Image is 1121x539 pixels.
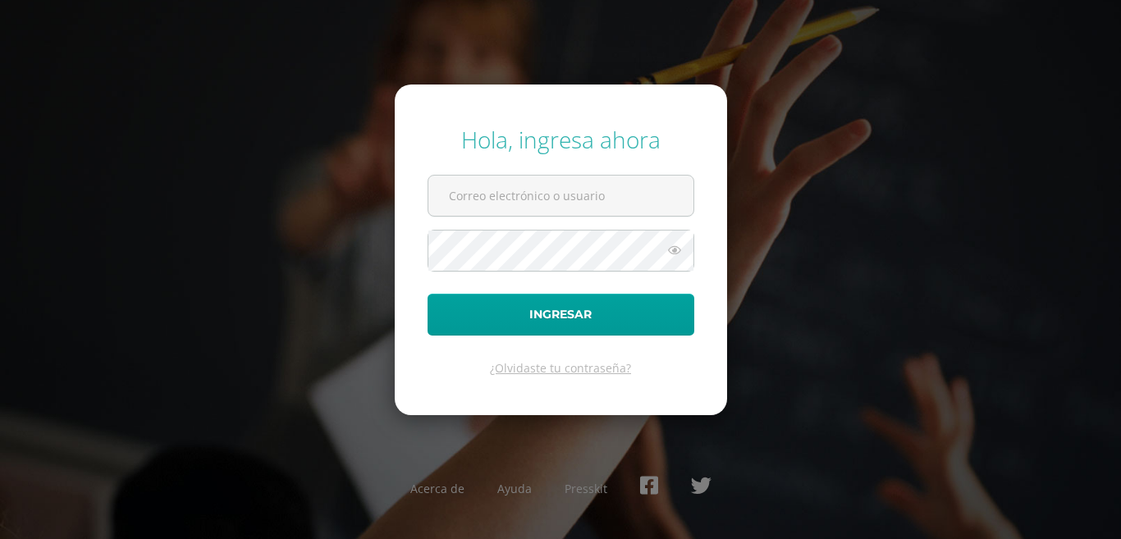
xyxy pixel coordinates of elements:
[497,481,532,496] a: Ayuda
[428,124,694,155] div: Hola, ingresa ahora
[428,294,694,336] button: Ingresar
[565,481,607,496] a: Presskit
[410,481,464,496] a: Acerca de
[428,176,693,216] input: Correo electrónico o usuario
[490,360,631,376] a: ¿Olvidaste tu contraseña?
